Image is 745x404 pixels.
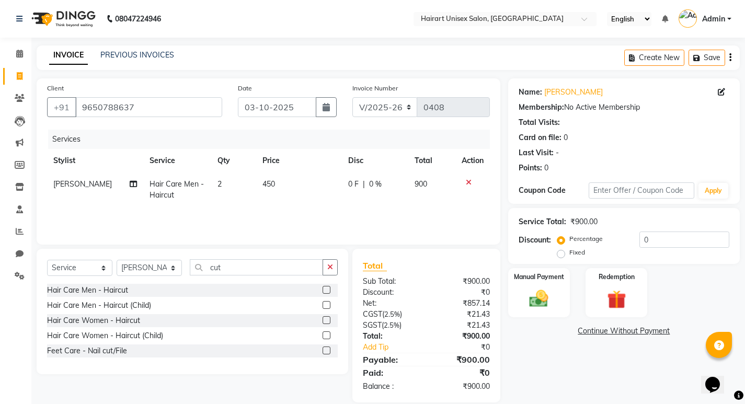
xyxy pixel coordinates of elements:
div: ₹0 [438,342,498,353]
span: 0 F [348,179,359,190]
div: Total Visits: [519,117,560,128]
img: _gift.svg [601,288,632,311]
th: Action [455,149,490,172]
span: 2.5% [384,310,400,318]
span: 2 [217,179,222,189]
span: Total [363,260,387,271]
img: _cash.svg [523,288,554,310]
div: ₹857.14 [426,298,497,309]
span: CGST [363,309,382,319]
input: Enter Offer / Coupon Code [589,182,694,199]
button: Save [689,50,725,66]
iframe: chat widget [701,362,735,394]
div: Hair Care Women - Haircut [47,315,140,326]
div: Membership: [519,102,564,113]
span: 2.5% [384,321,399,329]
span: [PERSON_NAME] [53,179,112,189]
button: Create New [624,50,684,66]
label: Redemption [599,272,635,282]
th: Qty [211,149,257,172]
div: Feet Care - Nail cut/File [47,345,127,356]
div: Balance : [355,381,426,392]
img: Admin [679,9,697,28]
img: logo [27,4,98,33]
div: ₹0 [426,366,497,379]
div: Card on file: [519,132,561,143]
div: ( ) [355,309,426,320]
label: Percentage [569,234,603,244]
label: Date [238,84,252,93]
div: ₹900.00 [426,353,497,366]
a: Continue Without Payment [510,326,738,337]
th: Disc [342,149,409,172]
div: 0 [564,132,568,143]
label: Fixed [569,248,585,257]
div: ₹900.00 [426,331,497,342]
a: Add Tip [355,342,438,353]
span: 900 [415,179,427,189]
th: Total [408,149,455,172]
span: | [363,179,365,190]
div: ₹900.00 [570,216,598,227]
th: Stylist [47,149,143,172]
span: Admin [702,14,725,25]
span: 0 % [369,179,382,190]
div: Payable: [355,353,426,366]
label: Manual Payment [514,272,564,282]
a: PREVIOUS INVOICES [100,50,174,60]
div: Discount: [355,287,426,298]
div: Hair Care Men - Haircut [47,285,128,296]
label: Invoice Number [352,84,398,93]
div: Hair Care Women - Haircut (Child) [47,330,163,341]
input: Search by Name/Mobile/Email/Code [75,97,222,117]
div: No Active Membership [519,102,729,113]
span: SGST [363,320,382,330]
input: Search or Scan [190,259,323,275]
div: Paid: [355,366,426,379]
a: [PERSON_NAME] [544,87,603,98]
div: Name: [519,87,542,98]
div: Points: [519,163,542,174]
a: INVOICE [49,46,88,65]
div: - [556,147,559,158]
th: Price [256,149,341,172]
div: Total: [355,331,426,342]
label: Client [47,84,64,93]
div: Services [48,130,498,149]
div: Last Visit: [519,147,554,158]
div: Coupon Code [519,185,589,196]
div: 0 [544,163,548,174]
div: Sub Total: [355,276,426,287]
div: ₹900.00 [426,381,497,392]
div: ( ) [355,320,426,331]
div: ₹21.43 [426,309,497,320]
span: Hair Care Men - Haircut [150,179,204,200]
div: Hair Care Men - Haircut (Child) [47,300,151,311]
button: Apply [698,183,728,199]
div: ₹900.00 [426,276,497,287]
th: Service [143,149,211,172]
div: Net: [355,298,426,309]
button: +91 [47,97,76,117]
b: 08047224946 [115,4,161,33]
span: 450 [262,179,275,189]
div: Service Total: [519,216,566,227]
div: ₹0 [426,287,497,298]
div: ₹21.43 [426,320,497,331]
div: Discount: [519,235,551,246]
